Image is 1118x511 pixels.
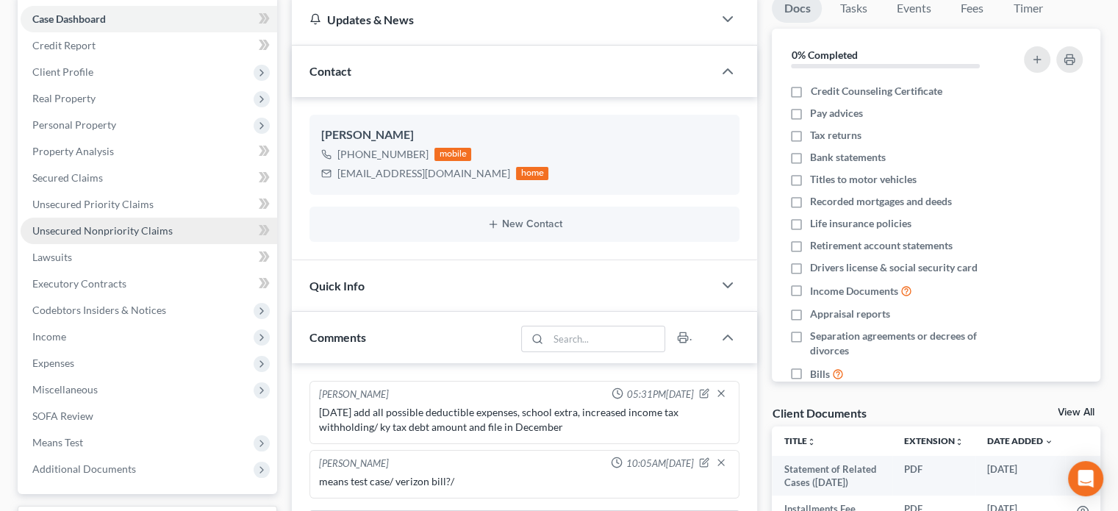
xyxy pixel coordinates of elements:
[1058,407,1094,418] a: View All
[21,218,277,244] a: Unsecured Nonpriority Claims
[975,456,1065,496] td: [DATE]
[309,279,365,293] span: Quick Info
[32,304,166,316] span: Codebtors Insiders & Notices
[772,405,866,421] div: Client Documents
[810,106,863,121] span: Pay advices
[32,92,96,104] span: Real Property
[32,12,106,25] span: Case Dashboard
[810,367,830,382] span: Bills
[810,238,953,253] span: Retirement account statements
[32,224,173,237] span: Unsecured Nonpriority Claims
[21,191,277,218] a: Unsecured Priority Claims
[21,403,277,429] a: SOFA Review
[32,277,126,290] span: Executory Contracts
[319,457,389,471] div: [PERSON_NAME]
[626,457,693,471] span: 10:05AM[DATE]
[784,435,815,446] a: Titleunfold_more
[626,387,693,401] span: 05:31PM[DATE]
[32,383,98,396] span: Miscellaneous
[337,147,429,162] div: [PHONE_NUMBER]
[32,251,72,263] span: Lawsuits
[32,357,74,369] span: Expenses
[32,436,83,449] span: Means Test
[810,329,1006,358] span: Separation agreements or decrees of divorces
[309,330,366,344] span: Comments
[548,326,665,351] input: Search...
[810,260,978,275] span: Drivers license & social security card
[21,138,277,165] a: Property Analysis
[810,172,917,187] span: Titles to motor vehicles
[987,435,1053,446] a: Date Added expand_more
[309,12,695,27] div: Updates & News
[892,456,975,496] td: PDF
[21,271,277,297] a: Executory Contracts
[21,244,277,271] a: Lawsuits
[955,437,964,446] i: unfold_more
[810,307,890,321] span: Appraisal reports
[32,198,154,210] span: Unsecured Priority Claims
[810,216,911,231] span: Life insurance policies
[21,165,277,191] a: Secured Claims
[810,194,952,209] span: Recorded mortgages and deeds
[309,64,351,78] span: Contact
[32,410,93,422] span: SOFA Review
[810,284,898,299] span: Income Documents
[904,435,964,446] a: Extensionunfold_more
[319,474,730,489] div: means test case/ verizon bill?/
[32,118,116,131] span: Personal Property
[1044,437,1053,446] i: expand_more
[321,218,728,230] button: New Contact
[791,49,857,61] strong: 0% Completed
[772,456,892,496] td: Statement of Related Cases ([DATE])
[434,148,471,161] div: mobile
[810,128,861,143] span: Tax returns
[32,330,66,343] span: Income
[32,145,114,157] span: Property Analysis
[810,84,942,99] span: Credit Counseling Certificate
[806,437,815,446] i: unfold_more
[319,387,389,402] div: [PERSON_NAME]
[319,405,730,435] div: [DATE] add all possible deductible expenses, school extra, increased income tax withholding/ ky t...
[337,166,510,181] div: [EMAIL_ADDRESS][DOMAIN_NAME]
[21,6,277,32] a: Case Dashboard
[32,39,96,51] span: Credit Report
[32,65,93,78] span: Client Profile
[321,126,728,144] div: [PERSON_NAME]
[32,462,136,475] span: Additional Documents
[32,171,103,184] span: Secured Claims
[1068,461,1103,496] div: Open Intercom Messenger
[516,167,548,180] div: home
[810,150,886,165] span: Bank statements
[21,32,277,59] a: Credit Report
